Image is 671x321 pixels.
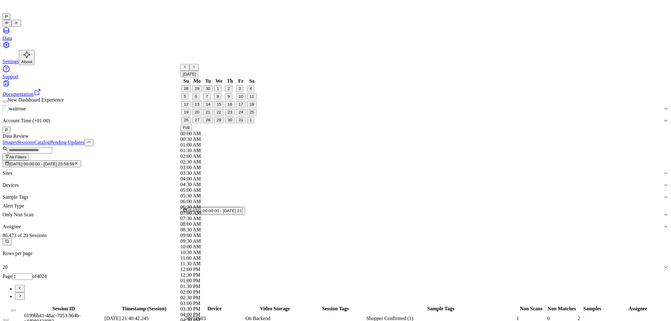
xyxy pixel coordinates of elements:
[225,93,232,100] button: Thursday, October 9th, 2025
[181,101,191,108] button: Sunday, October 12th, 2025
[180,244,259,250] div: 10:00 AM
[180,78,258,125] table: October 2025
[180,267,259,273] div: 12:00 PM
[180,233,259,239] div: 09:00 AM
[32,274,47,279] span: of 4024
[181,109,191,116] button: Sunday, October 19th, 2025
[15,285,25,292] button: Go to previous page
[11,309,16,311] button: Select all
[214,117,224,124] button: Wednesday, October 29th, 2025
[34,140,50,145] a: Catalog
[180,71,199,78] button: [DATE]
[3,65,668,79] a: Support
[180,142,259,148] div: 01:00 AM
[3,127,10,133] button: P
[366,316,413,321] span: Shopper Confirmed (1)
[236,93,246,100] button: Friday, October 10th, 2025
[3,97,668,103] div: New Dashboard Experience
[192,109,202,116] button: Monday, October 20th, 2025
[236,78,246,85] th: Friday
[245,306,305,312] th: Video Storage
[3,20,12,27] button: Toggle Navigation
[3,251,668,256] p: Rows per page
[180,312,259,318] div: 04:00 PM
[3,160,81,167] button: [DATE] 00:00:00 - [DATE] 23:59:59
[236,101,246,108] button: Friday, October 17th, 2025
[180,307,259,312] div: 03:30 PM
[180,182,259,188] div: 04:30 AM
[247,109,257,116] button: Saturday, October 25th, 2025
[181,78,191,85] th: Sunday
[3,285,668,300] nav: pagination
[15,292,25,300] button: Go to next page
[247,78,257,85] th: Saturday
[214,86,221,92] button: Wednesday, October 1st, 2025
[305,306,365,312] th: Session Tags
[180,165,259,171] div: 03:00 AM
[547,306,577,312] th: Non Matches
[180,205,259,210] div: 06:30 AM
[180,239,259,244] div: 09:30 AM
[247,117,254,124] button: Saturday, November 1st, 2025
[236,109,246,116] button: Friday, October 24th, 2025
[180,261,259,267] div: 11:30 AM
[180,290,259,295] div: 02:00 PM
[104,306,184,312] th: Timestamp (Session)
[247,101,257,108] button: Saturday, October 18th, 2025
[180,137,259,142] div: 00:30 AM
[214,78,224,85] th: Wednesday
[180,256,259,261] div: 11:00 AM
[517,316,519,321] span: 1
[12,20,21,27] button: Toggle Navigation
[366,306,516,312] th: Sample Tags
[19,50,35,65] button: About
[180,210,259,216] div: 07:00 AM
[578,306,607,312] th: Samples
[236,86,243,92] button: Friday, October 3rd, 2025
[547,316,550,321] span: 0
[203,101,213,108] button: Tuesday, October 14th, 2025
[3,203,24,208] label: Alert Type
[247,86,254,92] button: Saturday, October 4th, 2025
[180,301,259,307] div: 03:00 PM
[190,64,199,71] button: Go to the Next Month
[180,188,259,193] div: 05:00 AM
[180,273,259,278] div: 12:30 PM
[180,250,259,256] div: 10:30 AM
[181,86,191,92] button: Sunday, September 28th, 2025
[3,27,668,41] a: Data
[225,86,232,92] button: Thursday, October 2nd, 2025
[192,86,202,92] button: Monday, September 29th, 2025
[3,140,17,145] a: Images
[180,284,259,290] div: 01:30 PM
[180,227,259,233] div: 08:30 AM
[247,93,257,100] button: Saturday, October 11th, 2025
[180,278,259,284] div: 01:00 PM
[180,64,189,71] button: Go to the Previous Month
[516,306,546,312] th: Non Scans
[50,140,84,145] a: Pending Updates
[17,140,34,145] a: Sessions
[3,41,668,64] a: Settings
[192,78,202,85] th: Monday
[24,306,103,312] th: Session ID
[214,101,224,108] button: Wednesday, October 15th, 2025
[3,233,47,238] span: 80,473 of 20 Sessions
[180,159,259,165] div: 02:30 AM
[3,133,668,139] div: Data Review
[9,162,74,166] span: [DATE] 00:00:00 - [DATE] 23:59:59
[5,14,8,19] span: P
[203,86,213,92] button: Tuesday, September 30th, 2025
[225,117,235,124] button: Thursday, October 30th, 2025
[180,176,259,182] div: 04:00 AM
[3,274,12,279] span: Page
[180,125,192,131] button: Full
[3,80,668,97] a: Documentation
[104,316,148,321] span: [DATE] 21:40:42.245
[181,93,188,100] button: Sunday, October 5th, 2025
[236,117,246,124] button: Friday, October 31st, 2025
[180,154,259,159] div: 02:00 AM
[192,117,202,124] button: Monday, October 27th, 2025
[180,193,259,199] div: 05:30 AM
[3,153,29,160] button: All Filters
